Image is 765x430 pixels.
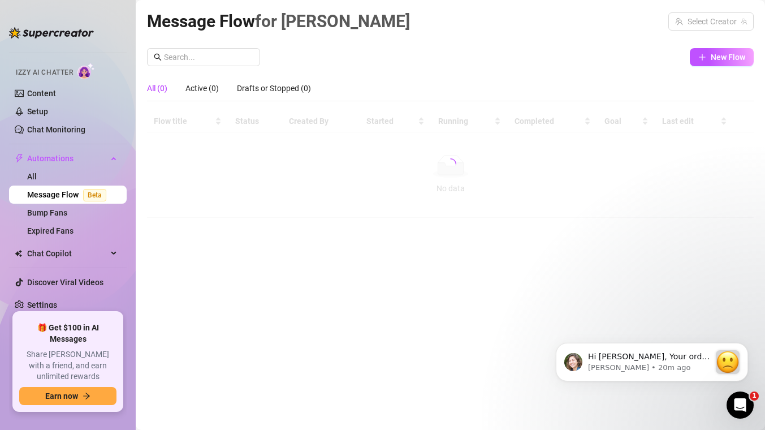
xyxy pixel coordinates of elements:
[27,190,111,199] a: Message FlowBeta
[711,53,745,62] span: New Flow
[27,244,107,263] span: Chat Copilot
[741,18,747,25] span: team
[27,208,67,217] a: Bump Fans
[15,154,24,163] span: thunderbolt
[15,250,22,257] img: Chat Copilot
[690,48,754,66] button: New Flow
[27,172,37,181] a: All
[147,8,410,35] article: Message Flow
[9,27,94,38] img: logo-BBDzfeDw.svg
[19,322,116,345] span: 🎁 Get $100 in AI Messages
[147,82,167,94] div: All (0)
[154,53,162,61] span: search
[27,226,74,235] a: Expired Fans
[164,51,253,63] input: Search...
[444,158,457,170] span: loading
[83,392,90,400] span: arrow-right
[27,149,107,167] span: Automations
[237,82,311,94] div: Drafts or Stopped (0)
[539,320,765,399] iframe: Intercom notifications message
[27,107,48,116] a: Setup
[19,349,116,382] span: Share [PERSON_NAME] with a friend, and earn unlimited rewards
[27,278,103,287] a: Discover Viral Videos
[27,300,57,309] a: Settings
[19,387,116,405] button: Earn nowarrow-right
[45,392,78,401] span: Earn now
[727,392,754,419] iframe: Intercom live chat
[255,11,410,31] span: for [PERSON_NAME]
[27,125,85,134] a: Chat Monitoring
[185,82,219,94] div: Active (0)
[27,89,56,98] a: Content
[750,392,759,401] span: 1
[77,63,95,79] img: AI Chatter
[16,67,73,78] span: Izzy AI Chatter
[698,53,706,61] span: plus
[83,189,106,201] span: Beta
